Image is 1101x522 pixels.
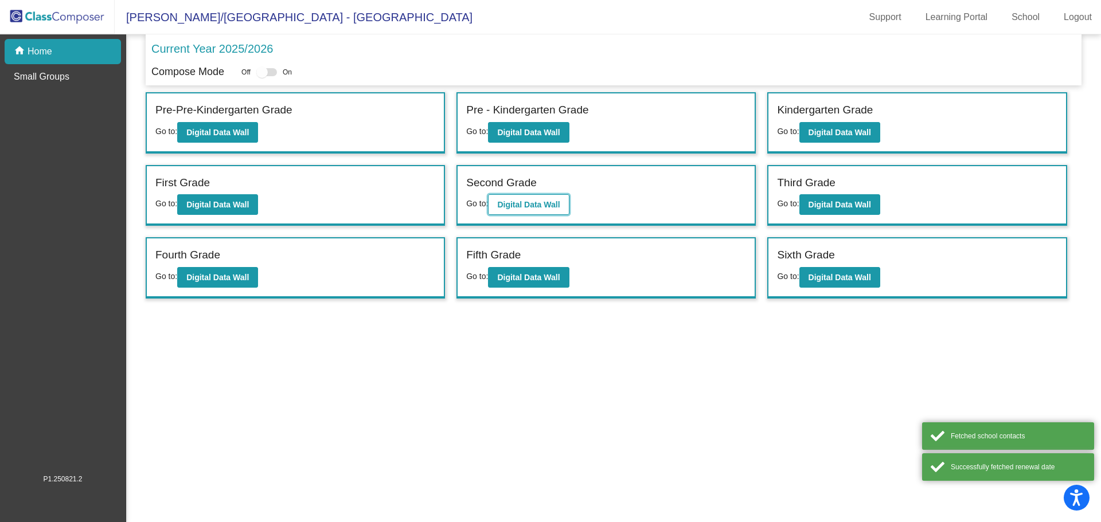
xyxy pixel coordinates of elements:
button: Digital Data Wall [488,194,569,215]
b: Digital Data Wall [809,128,871,137]
span: Go to: [155,127,177,136]
button: Digital Data Wall [177,194,258,215]
button: Digital Data Wall [488,267,569,288]
label: Pre-Pre-Kindergarten Grade [155,102,292,119]
b: Digital Data Wall [186,273,249,282]
span: Off [241,67,251,77]
a: School [1002,8,1049,26]
label: First Grade [155,175,210,191]
span: Go to: [155,199,177,208]
button: Digital Data Wall [177,122,258,143]
label: Kindergarten Grade [777,102,873,119]
button: Digital Data Wall [799,267,880,288]
b: Digital Data Wall [497,200,560,209]
div: Successfully fetched renewal date [951,462,1086,472]
span: Go to: [466,272,488,281]
p: Small Groups [14,70,69,84]
label: Third Grade [777,175,835,191]
b: Digital Data Wall [497,273,560,282]
div: Fetched school contacts [951,431,1086,441]
b: Digital Data Wall [809,273,871,282]
button: Digital Data Wall [799,194,880,215]
label: Fourth Grade [155,247,220,264]
span: On [283,67,292,77]
a: Logout [1055,8,1101,26]
a: Learning Portal [916,8,997,26]
b: Digital Data Wall [186,128,249,137]
button: Digital Data Wall [177,267,258,288]
b: Digital Data Wall [497,128,560,137]
label: Pre - Kindergarten Grade [466,102,588,119]
mat-icon: home [14,45,28,58]
span: Go to: [777,199,799,208]
span: Go to: [466,127,488,136]
span: Go to: [777,272,799,281]
span: Go to: [777,127,799,136]
b: Digital Data Wall [809,200,871,209]
p: Current Year 2025/2026 [151,40,273,57]
button: Digital Data Wall [799,122,880,143]
label: Sixth Grade [777,247,834,264]
p: Home [28,45,52,58]
button: Digital Data Wall [488,122,569,143]
label: Fifth Grade [466,247,521,264]
p: Compose Mode [151,64,224,80]
span: [PERSON_NAME]/[GEOGRAPHIC_DATA] - [GEOGRAPHIC_DATA] [115,8,473,26]
b: Digital Data Wall [186,200,249,209]
span: Go to: [155,272,177,281]
a: Support [860,8,911,26]
label: Second Grade [466,175,537,191]
span: Go to: [466,199,488,208]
